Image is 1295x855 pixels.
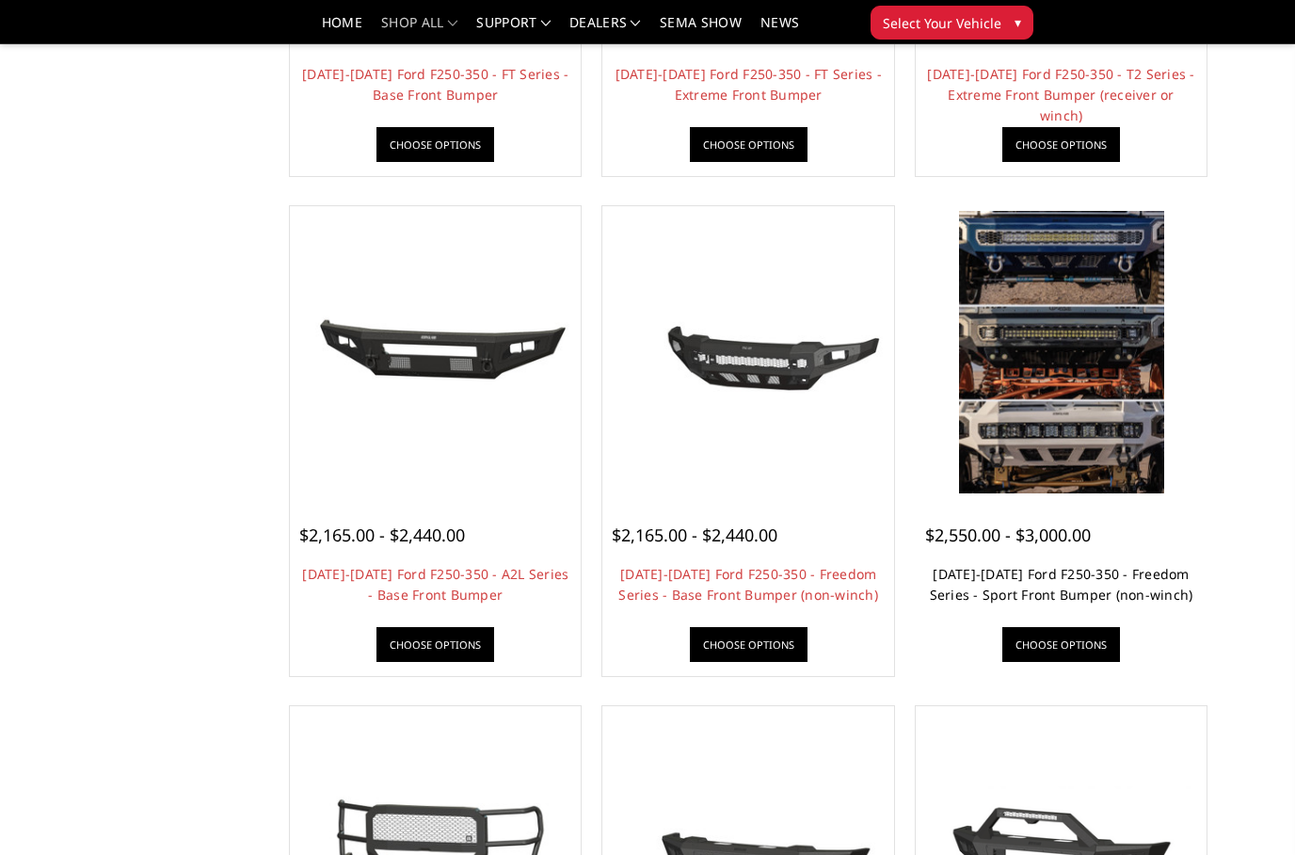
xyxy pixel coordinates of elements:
a: 2023-2025 Ford F250-350 - A2L Series - Base Front Bumper [295,211,576,492]
a: Choose Options [376,627,494,662]
a: Home [322,16,362,43]
img: Multiple lighting options [959,211,1164,492]
span: $2,165.00 - $2,440.00 [612,524,777,546]
a: [DATE]-[DATE] Ford F250-350 - T2 Series - Extreme Front Bumper (receiver or winch) [927,65,1194,124]
a: [DATE]-[DATE] Ford F250-350 - A2L Series - Base Front Bumper [302,565,568,604]
span: $2,165.00 - $2,440.00 [299,524,465,546]
a: shop all [381,16,457,43]
span: $2,550.00 - $3,000.00 [925,524,1091,546]
span: Select Your Vehicle [883,13,1001,33]
a: [DATE]-[DATE] Ford F250-350 - FT Series - Base Front Bumper [302,65,568,104]
span: ▾ [1015,12,1021,32]
a: Choose Options [376,127,494,162]
a: News [760,16,799,43]
a: Choose Options [690,127,807,162]
a: [DATE]-[DATE] Ford F250-350 - Freedom Series - Sport Front Bumper (non-winch) [930,565,1193,604]
a: Choose Options [690,627,807,662]
a: 2023-2025 Ford F250-350 - Freedom Series - Sport Front Bumper (non-winch) Multiple lighting options [920,211,1202,492]
a: Choose Options [1002,127,1120,162]
a: Dealers [569,16,641,43]
a: SEMA Show [660,16,742,43]
button: Select Your Vehicle [871,6,1033,40]
a: Choose Options [1002,627,1120,662]
a: [DATE]-[DATE] Ford F250-350 - FT Series - Extreme Front Bumper [616,65,882,104]
a: Support [476,16,551,43]
iframe: Chat Widget [1201,765,1295,855]
img: 2023-2025 Ford F250-350 - A2L Series - Base Front Bumper [295,287,576,417]
a: 2023-2025 Ford F250-350 - Freedom Series - Base Front Bumper (non-winch) 2023-2025 Ford F250-350 ... [607,211,888,492]
a: [DATE]-[DATE] Ford F250-350 - Freedom Series - Base Front Bumper (non-winch) [618,565,878,604]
